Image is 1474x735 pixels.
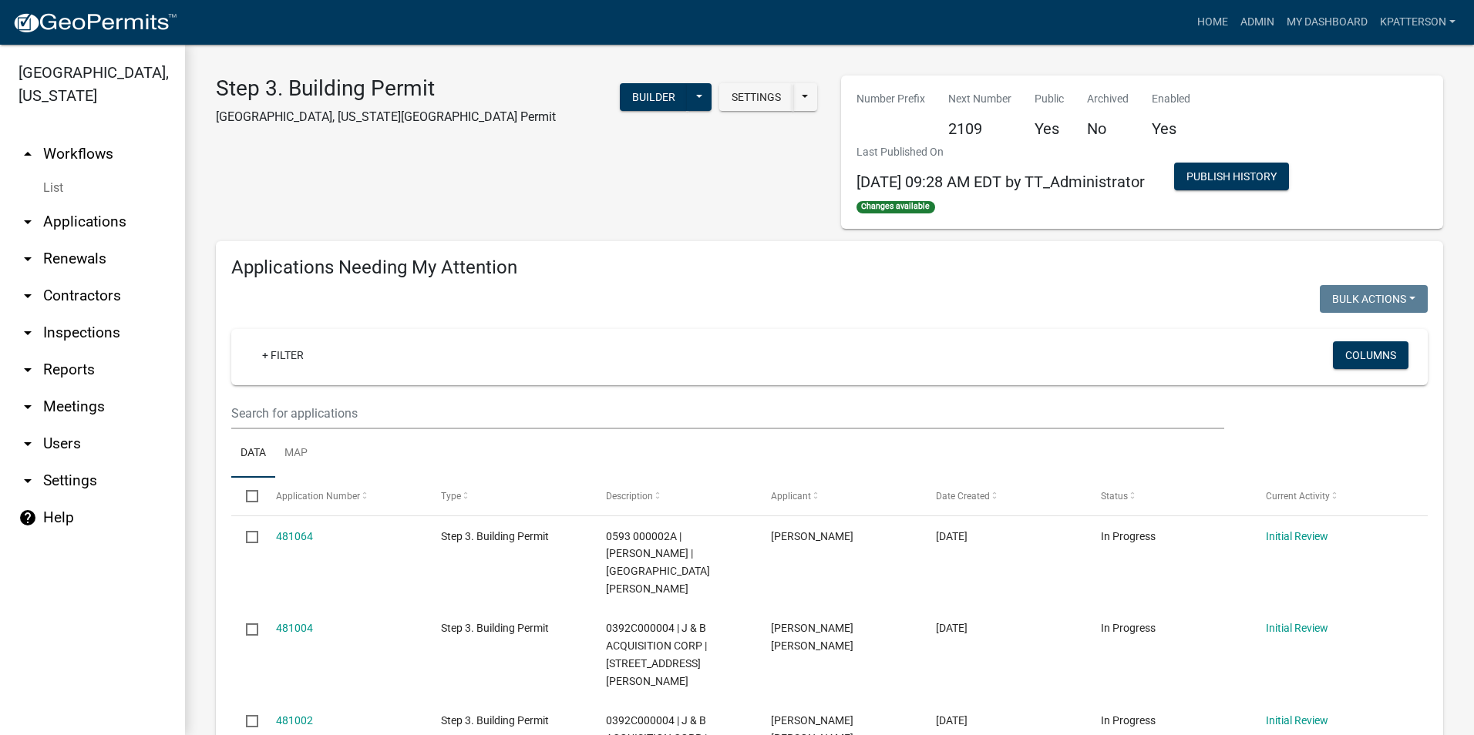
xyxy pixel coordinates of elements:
[1320,285,1428,313] button: Bulk Actions
[426,478,591,515] datatable-header-cell: Type
[1333,341,1408,369] button: Columns
[948,119,1011,138] h5: 2109
[1251,478,1416,515] datatable-header-cell: Current Activity
[441,622,549,634] span: Step 3. Building Permit
[231,257,1428,279] h4: Applications Needing My Attention
[19,213,37,231] i: arrow_drop_down
[856,173,1145,191] span: [DATE] 09:28 AM EDT by TT_Administrator
[606,530,710,595] span: 0593 000002A | HENDERSON KEVIN | OLD HUTCHINSON MILL RD
[1266,530,1328,542] a: Initial Review
[1087,91,1129,107] p: Archived
[606,491,653,502] span: Description
[1174,163,1289,190] button: Publish History
[606,622,707,686] span: 0392C000004 | J & B ACQUISITION CORP | 195 S DAVIS RD
[1087,119,1129,138] h5: No
[231,429,275,478] a: Data
[1101,530,1156,542] span: In Progress
[771,622,853,652] span: Spearman Cobb
[1266,622,1328,634] a: Initial Review
[19,435,37,453] i: arrow_drop_down
[1086,478,1251,515] datatable-header-cell: Status
[19,398,37,416] i: arrow_drop_down
[591,478,756,515] datatable-header-cell: Description
[771,530,853,542] span: Michael Fitzgerald
[216,108,556,126] p: [GEOGRAPHIC_DATA], [US_STATE][GEOGRAPHIC_DATA] Permit
[936,491,990,502] span: Date Created
[1374,8,1462,37] a: KPATTERSON
[19,250,37,268] i: arrow_drop_down
[1101,622,1156,634] span: In Progress
[936,530,968,542] span: 09/19/2025
[276,622,313,634] a: 481004
[1174,172,1289,184] wm-modal-confirm: Workflow Publish History
[1191,8,1234,37] a: Home
[856,201,935,213] span: Changes available
[948,91,1011,107] p: Next Number
[1152,119,1190,138] h5: Yes
[620,83,688,111] button: Builder
[1280,8,1374,37] a: My Dashboard
[1152,91,1190,107] p: Enabled
[276,530,313,542] a: 481064
[216,76,556,102] h3: Step 3. Building Permit
[275,429,317,478] a: Map
[19,508,37,527] i: help
[1266,714,1328,727] a: Initial Review
[250,341,316,369] a: + Filter
[276,491,360,502] span: Application Number
[1266,491,1330,502] span: Current Activity
[1035,91,1064,107] p: Public
[921,478,1086,515] datatable-header-cell: Date Created
[441,491,461,502] span: Type
[771,491,811,502] span: Applicant
[261,478,426,515] datatable-header-cell: Application Number
[1035,119,1064,138] h5: Yes
[856,144,1145,160] p: Last Published On
[19,287,37,305] i: arrow_drop_down
[19,472,37,490] i: arrow_drop_down
[231,398,1224,429] input: Search for applications
[1234,8,1280,37] a: Admin
[756,478,921,515] datatable-header-cell: Applicant
[19,145,37,163] i: arrow_drop_up
[1101,714,1156,727] span: In Progress
[441,714,549,727] span: Step 3. Building Permit
[19,324,37,342] i: arrow_drop_down
[441,530,549,542] span: Step 3. Building Permit
[19,361,37,379] i: arrow_drop_down
[719,83,793,111] button: Settings
[936,622,968,634] span: 09/19/2025
[1101,491,1128,502] span: Status
[936,714,968,727] span: 09/19/2025
[276,714,313,727] a: 481002
[231,478,261,515] datatable-header-cell: Select
[856,91,925,107] p: Number Prefix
